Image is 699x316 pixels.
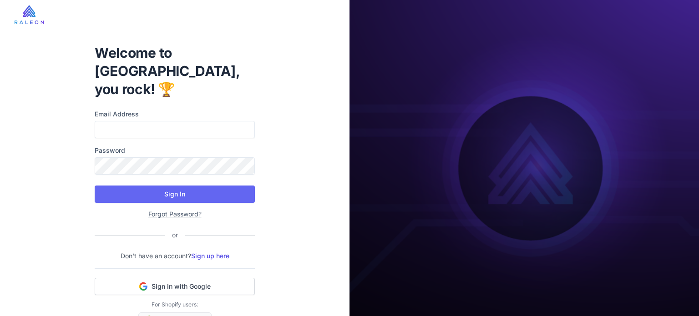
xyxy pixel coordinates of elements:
img: raleon-logo-whitebg.9aac0268.jpg [15,5,44,24]
div: or [165,230,185,240]
button: Sign in with Google [95,278,255,295]
a: Forgot Password? [148,210,202,218]
label: Password [95,145,255,155]
p: Don't have an account? [95,251,255,261]
h1: Welcome to [GEOGRAPHIC_DATA], you rock! 🏆 [95,44,255,98]
a: Sign up here [191,252,229,260]
button: Sign In [95,186,255,203]
span: Sign in with Google [152,282,211,291]
label: Email Address [95,109,255,119]
p: For Shopify users: [95,301,255,309]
